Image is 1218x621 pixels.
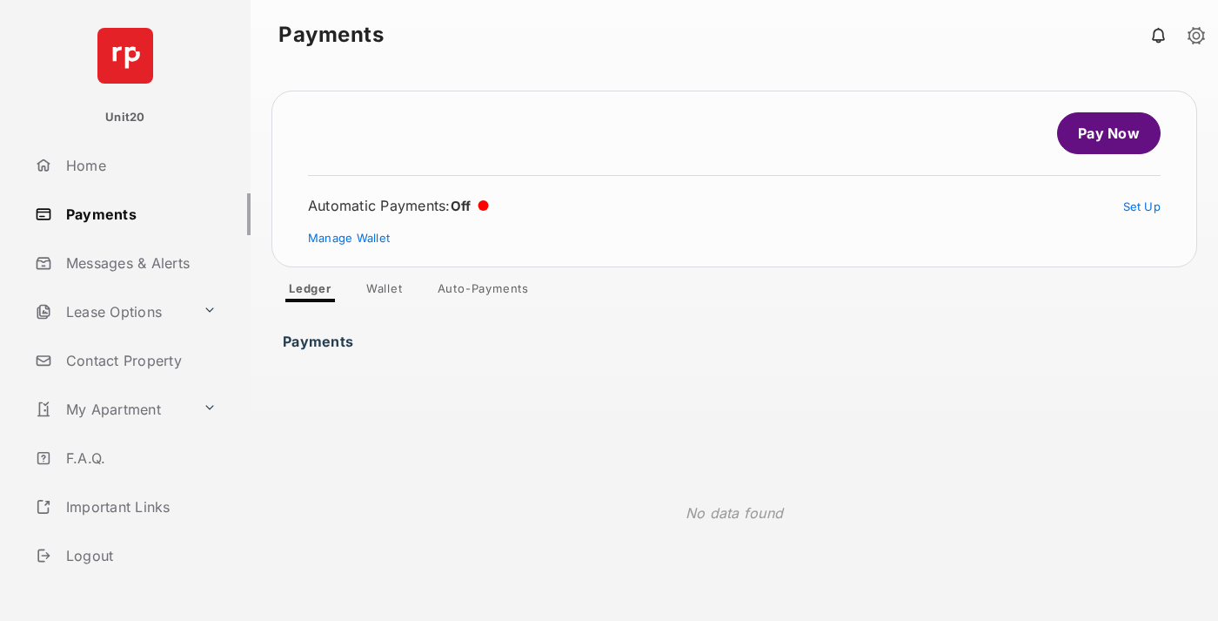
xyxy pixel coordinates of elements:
a: Logout [28,535,251,577]
a: Wallet [352,281,417,302]
div: Automatic Payments : [308,197,489,214]
a: My Apartment [28,388,196,430]
a: F.A.Q. [28,437,251,479]
a: Home [28,145,251,186]
a: Payments [28,193,251,235]
span: Off [451,198,472,214]
a: Contact Property [28,340,251,381]
h3: Payments [283,334,358,341]
strong: Payments [278,24,384,45]
a: Messages & Alerts [28,242,251,284]
a: Manage Wallet [308,231,390,245]
a: Ledger [275,281,345,302]
a: Important Links [28,486,224,528]
a: Set Up [1123,199,1161,213]
p: No data found [686,503,783,523]
p: Unit20 [105,109,145,126]
a: Lease Options [28,291,196,333]
a: Auto-Payments [424,281,543,302]
img: svg+xml;base64,PHN2ZyB4bWxucz0iaHR0cDovL3d3dy53My5vcmcvMjAwMC9zdmciIHdpZHRoPSI2NCIgaGVpZ2h0PSI2NC... [97,28,153,84]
